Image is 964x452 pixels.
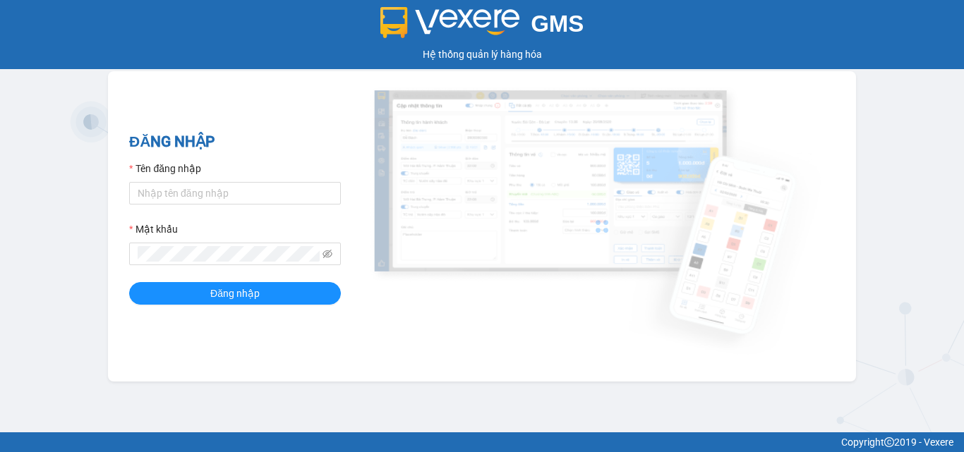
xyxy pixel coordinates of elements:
[129,130,341,154] h2: ĐĂNG NHẬP
[138,246,320,262] input: Mật khẩu
[380,7,520,38] img: logo 2
[11,434,953,450] div: Copyright 2019 - Vexere
[323,249,332,259] span: eye-invisible
[129,282,341,305] button: Đăng nhập
[210,286,260,301] span: Đăng nhập
[531,11,584,37] span: GMS
[380,21,584,32] a: GMS
[884,437,894,447] span: copyright
[4,47,960,62] div: Hệ thống quản lý hàng hóa
[129,182,341,204] input: Tên đăng nhập
[129,221,178,237] label: Mật khẩu
[129,161,201,176] label: Tên đăng nhập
